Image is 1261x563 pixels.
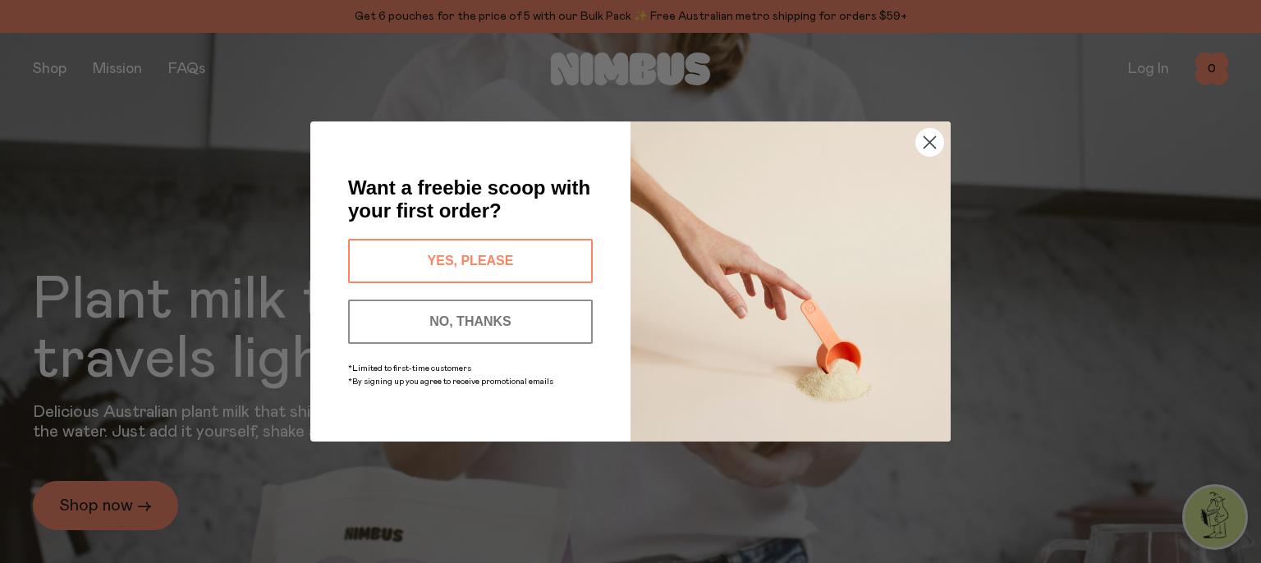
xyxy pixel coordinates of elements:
span: *By signing up you agree to receive promotional emails [348,378,553,386]
button: YES, PLEASE [348,239,593,283]
span: *Limited to first-time customers [348,364,471,373]
button: NO, THANKS [348,300,593,344]
img: c0d45117-8e62-4a02-9742-374a5db49d45.jpeg [630,121,951,442]
button: Close dialog [915,128,944,157]
span: Want a freebie scoop with your first order? [348,176,590,222]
